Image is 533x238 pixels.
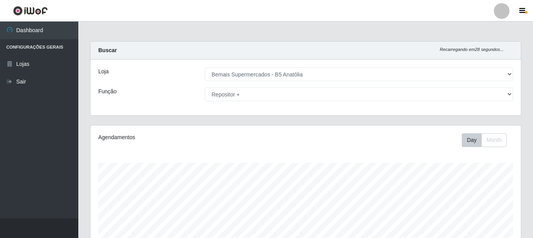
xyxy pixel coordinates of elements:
[440,47,504,52] i: Recarregando em 28 segundos...
[98,67,108,76] label: Loja
[98,87,117,96] label: Função
[13,6,48,16] img: CoreUI Logo
[462,133,507,147] div: First group
[481,133,507,147] button: Month
[98,47,117,53] strong: Buscar
[462,133,513,147] div: Toolbar with button groups
[98,133,264,142] div: Agendamentos
[462,133,482,147] button: Day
